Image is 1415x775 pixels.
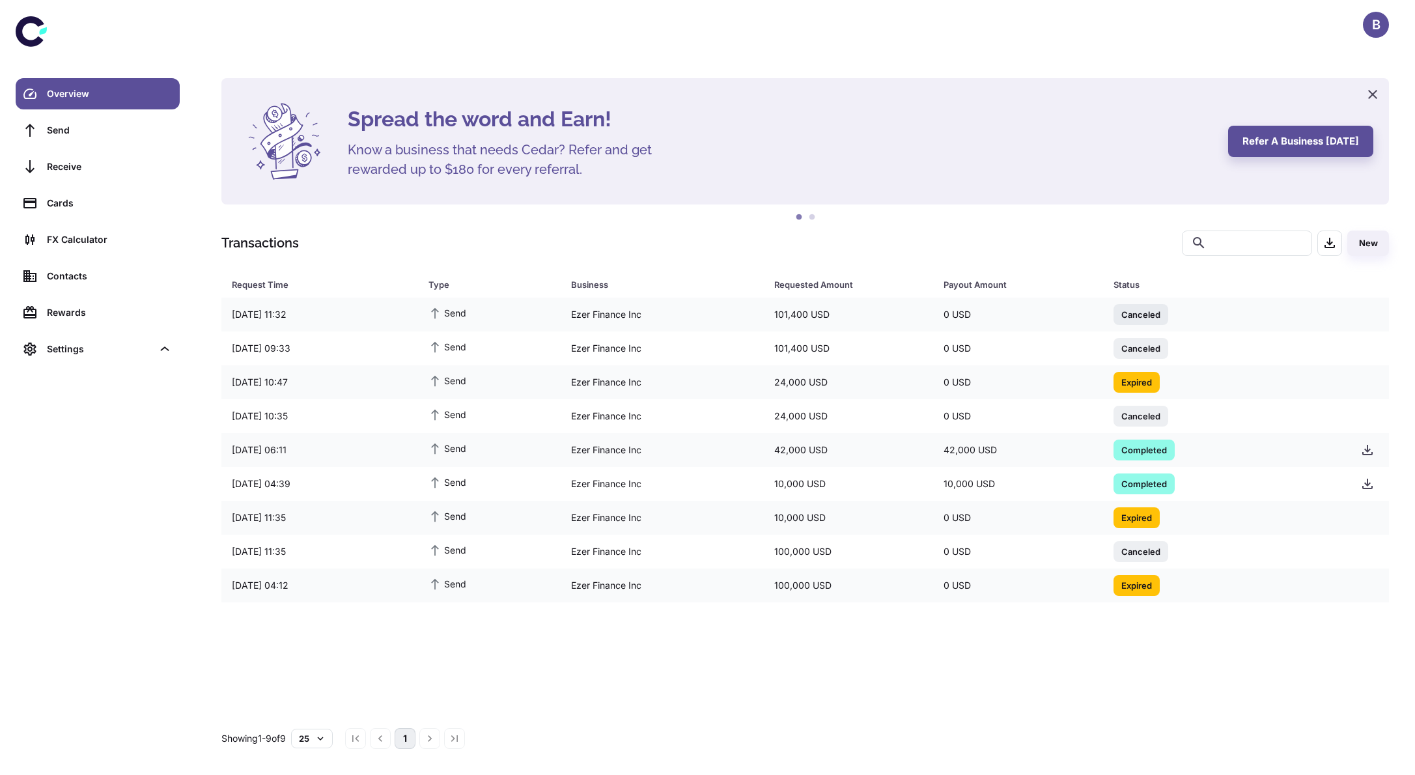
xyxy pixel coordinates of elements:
span: Completed [1114,443,1175,456]
span: Send [428,339,466,354]
span: Send [428,475,466,489]
div: Requested Amount [774,275,911,294]
div: Ezer Finance Inc [561,370,764,395]
p: Showing 1-9 of 9 [221,731,286,746]
span: Send [428,542,466,557]
div: 101,400 USD [764,302,933,327]
h4: Spread the word and Earn! [348,104,1212,135]
div: FX Calculator [47,232,172,247]
span: Send [428,305,466,320]
span: Send [428,576,466,591]
div: Ezer Finance Inc [561,505,764,530]
div: 24,000 USD [764,404,933,429]
div: 0 USD [933,573,1102,598]
div: Ezer Finance Inc [561,336,764,361]
div: Settings [16,333,180,365]
div: Status [1114,275,1318,294]
span: Send [428,441,466,455]
div: Rewards [47,305,172,320]
span: Expired [1114,511,1160,524]
span: Send [428,407,466,421]
button: 1 [792,211,806,224]
span: Canceled [1114,307,1168,320]
div: [DATE] 10:47 [221,370,418,395]
div: Settings [47,342,152,356]
a: Rewards [16,297,180,328]
div: 100,000 USD [764,573,933,598]
a: FX Calculator [16,224,180,255]
button: page 1 [395,728,415,749]
span: Canceled [1114,544,1168,557]
div: 10,000 USD [933,472,1102,496]
span: Type [428,275,555,294]
span: Send [428,373,466,387]
div: 10,000 USD [764,505,933,530]
div: [DATE] 04:12 [221,573,418,598]
a: Receive [16,151,180,182]
span: Payout Amount [944,275,1097,294]
div: 0 USD [933,505,1102,530]
div: Ezer Finance Inc [561,404,764,429]
span: Send [428,509,466,523]
button: B [1363,12,1389,38]
div: 42,000 USD [764,438,933,462]
div: Ezer Finance Inc [561,438,764,462]
span: Canceled [1114,409,1168,422]
div: 0 USD [933,539,1102,564]
div: 42,000 USD [933,438,1102,462]
span: Expired [1114,578,1160,591]
div: [DATE] 11:35 [221,505,418,530]
h5: Know a business that needs Cedar? Refer and get rewarded up to $180 for every referral. [348,140,673,179]
span: Request Time [232,275,413,294]
div: [DATE] 06:11 [221,438,418,462]
span: Expired [1114,375,1160,388]
div: 24,000 USD [764,370,933,395]
div: 0 USD [933,370,1102,395]
div: Ezer Finance Inc [561,472,764,496]
h1: Transactions [221,233,299,253]
div: Type [428,275,539,294]
div: Ezer Finance Inc [561,539,764,564]
span: Status [1114,275,1335,294]
div: [DATE] 11:32 [221,302,418,327]
div: 0 USD [933,336,1102,361]
div: Request Time [232,275,396,294]
div: [DATE] 04:39 [221,472,418,496]
div: Payout Amount [944,275,1080,294]
div: 0 USD [933,302,1102,327]
button: Refer a business [DATE] [1228,126,1373,157]
a: Send [16,115,180,146]
div: 0 USD [933,404,1102,429]
a: Contacts [16,261,180,292]
span: Completed [1114,477,1175,490]
div: 10,000 USD [764,472,933,496]
div: 100,000 USD [764,539,933,564]
div: Ezer Finance Inc [561,302,764,327]
div: Contacts [47,269,172,283]
div: Cards [47,196,172,210]
div: [DATE] 10:35 [221,404,418,429]
a: Cards [16,188,180,219]
div: [DATE] 09:33 [221,336,418,361]
div: Overview [47,87,172,101]
span: Requested Amount [774,275,928,294]
div: [DATE] 11:35 [221,539,418,564]
div: Receive [47,160,172,174]
div: 101,400 USD [764,336,933,361]
nav: pagination navigation [343,728,467,749]
div: Ezer Finance Inc [561,573,764,598]
a: Overview [16,78,180,109]
button: 2 [806,211,819,224]
button: 25 [291,729,333,748]
div: Send [47,123,172,137]
button: New [1347,231,1389,256]
span: Canceled [1114,341,1168,354]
